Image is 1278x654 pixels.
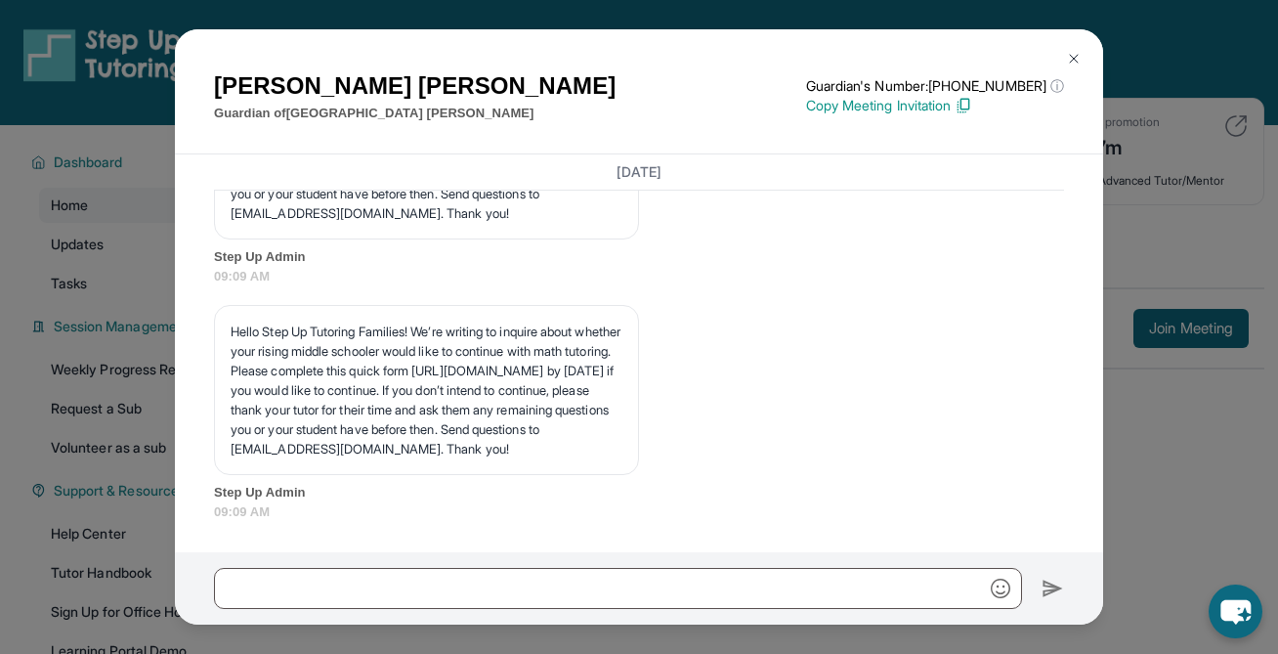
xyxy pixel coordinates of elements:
h3: [DATE] [214,162,1064,182]
p: Guardian's Number: [PHONE_NUMBER] [806,76,1064,96]
button: chat-button [1209,585,1262,638]
span: 09:09 AM [214,267,1064,286]
p: Hello Step Up Tutoring Families! We’re writing to inquire about whether your rising middle school... [231,322,622,458]
img: Emoji [991,579,1010,598]
span: ⓘ [1050,76,1064,96]
span: Step Up Admin [214,483,1064,502]
span: 09:09 AM [214,502,1064,522]
img: Send icon [1042,577,1064,600]
p: Copy Meeting Invitation [806,96,1064,115]
span: Step Up Admin [214,247,1064,267]
p: Guardian of [GEOGRAPHIC_DATA] [PERSON_NAME] [214,104,616,123]
img: Close Icon [1066,51,1082,66]
h1: [PERSON_NAME] [PERSON_NAME] [214,68,616,104]
img: Copy Icon [955,97,972,114]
